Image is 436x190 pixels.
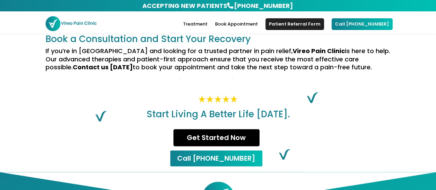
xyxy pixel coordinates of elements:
strong: Vireo Pain Clinic [293,47,345,55]
a: [PHONE_NUMBER] [233,1,294,11]
strong: Contact us [DATE] [73,63,133,71]
h2: Start Living A Better Life [DATE]. [45,110,391,122]
a: Treatment [183,22,207,33]
h2: Book a Consultation and Start Your Recovery [45,34,391,47]
img: 5_star-final [197,94,239,104]
a: Patient Referral Form [265,18,324,30]
p: If you’re in [GEOGRAPHIC_DATA] and looking for a trusted partner in pain relief, is here to help.... [45,47,391,71]
a: Get Started Now [173,129,260,146]
a: Call [PHONE_NUMBER] [332,18,393,30]
a: Book Appointment [215,22,258,33]
img: Vireo Pain Clinic [45,16,97,31]
a: Call [PHONE_NUMBER] [170,150,263,167]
